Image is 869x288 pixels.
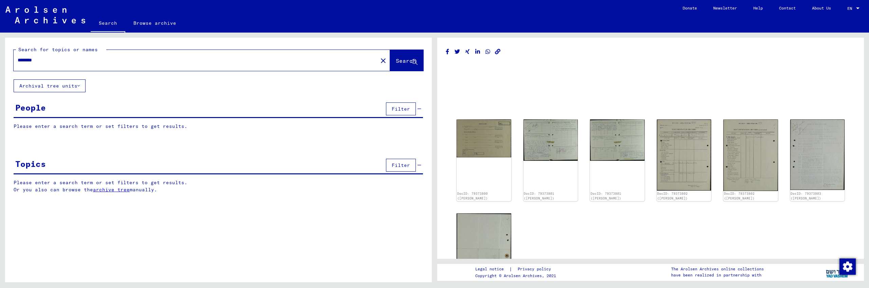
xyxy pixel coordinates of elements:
img: 001.jpg [657,119,711,191]
p: Copyright © Arolsen Archives, 2021 [475,273,559,279]
mat-label: Search for topics or names [18,46,98,53]
button: Clear [376,54,390,67]
button: Share on Twitter [454,47,461,56]
a: DocID: 79373801 ([PERSON_NAME]) [524,192,554,200]
a: Browse archive [125,15,184,31]
div: Topics [15,158,46,170]
button: Filter [386,102,416,115]
a: archive tree [93,187,130,193]
mat-icon: close [379,57,387,65]
p: have been realized in partnership with [671,272,764,278]
p: Please enter a search term or set filters to get results. [14,123,423,130]
button: Copy link [494,47,501,56]
button: Filter [386,159,416,172]
span: EN [847,6,855,11]
button: Archival tree units [14,79,86,92]
img: 002.jpg [590,119,645,161]
img: 001.jpg [790,119,845,190]
a: DocID: 79373802 ([PERSON_NAME]) [724,192,755,200]
p: Please enter a search term or set filters to get results. Or you also can browse the manually. [14,179,423,193]
img: 001.jpg [523,119,578,161]
a: DocID: 79373801 ([PERSON_NAME]) [591,192,621,200]
button: Search [390,50,423,71]
img: Arolsen_neg.svg [5,6,85,23]
a: DocID: 79373803 ([PERSON_NAME]) [791,192,821,200]
img: Change consent [839,258,856,275]
button: Share on Xing [464,47,471,56]
a: DocID: 79373800 ([PERSON_NAME]) [457,192,488,200]
span: Filter [392,162,410,168]
span: Filter [392,106,410,112]
a: Legal notice [475,266,509,273]
a: Search [91,15,125,33]
img: 002.jpg [723,119,778,191]
a: DocID: 79373802 ([PERSON_NAME]) [657,192,688,200]
button: Share on Facebook [444,47,451,56]
button: Share on WhatsApp [484,47,492,56]
button: Share on LinkedIn [474,47,481,56]
img: 001.jpg [457,119,511,157]
a: Privacy policy [512,266,559,273]
img: yv_logo.png [825,264,850,281]
span: Search [396,57,416,64]
p: The Arolsen Archives online collections [671,266,764,272]
img: 002.jpg [457,213,511,284]
div: | [475,266,559,273]
div: People [15,101,46,114]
